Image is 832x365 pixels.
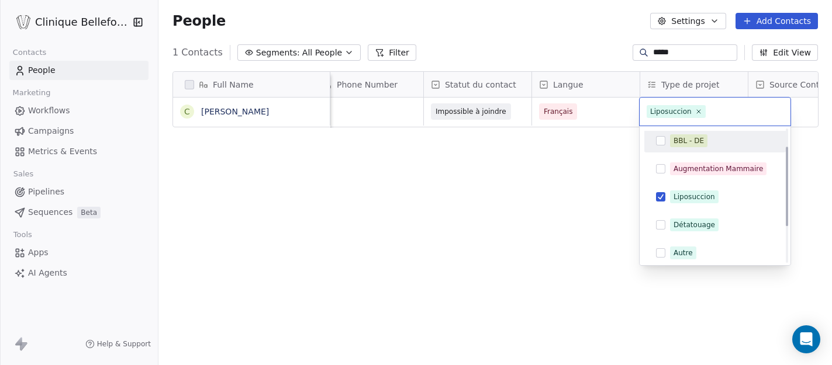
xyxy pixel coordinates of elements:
div: Suggestions [644,101,786,321]
div: Liposuccion [650,106,692,117]
div: Liposuccion [674,192,715,202]
div: BBL - DE [674,135,704,146]
div: Autre [674,248,693,258]
div: Détatouage [674,220,715,230]
div: Augmentation Mammaire [674,164,763,174]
